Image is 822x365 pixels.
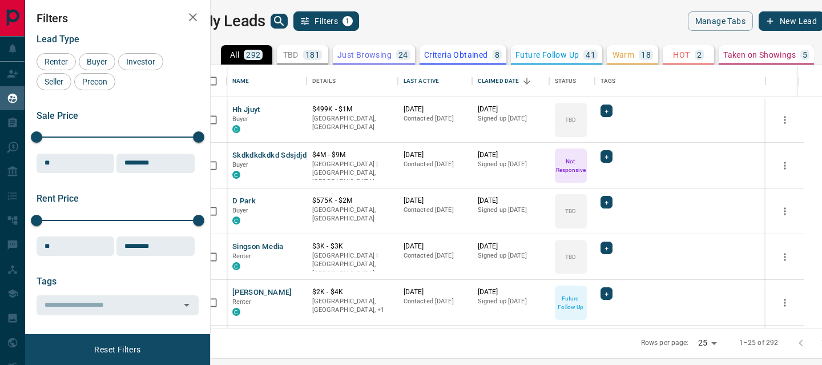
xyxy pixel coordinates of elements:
span: + [605,242,609,254]
span: Buyer [232,207,249,214]
p: [GEOGRAPHIC_DATA] | [GEOGRAPHIC_DATA], [GEOGRAPHIC_DATA] [312,160,392,187]
span: Sale Price [37,110,78,121]
p: Future Follow Up [515,51,579,59]
span: + [605,288,609,299]
h2: Filters [37,11,199,25]
div: Details [307,65,398,97]
div: Precon [74,73,115,90]
div: Last Active [398,65,472,97]
button: search button [271,14,288,29]
button: Manage Tabs [688,11,753,31]
p: $4M - $9M [312,150,392,160]
p: HOT [673,51,690,59]
button: more [776,203,793,220]
p: 2 [697,51,702,59]
span: Tags [37,276,57,287]
div: + [601,150,613,163]
button: more [776,111,793,129]
p: Signed up [DATE] [478,297,543,306]
p: Warm [613,51,635,59]
span: Lead Type [37,34,79,45]
span: Investor [122,57,159,66]
p: $499K - $1M [312,105,392,114]
p: Contacted [DATE] [404,251,466,260]
div: + [601,242,613,254]
p: $575K - $2M [312,196,392,206]
p: [GEOGRAPHIC_DATA], [GEOGRAPHIC_DATA] [312,206,392,223]
button: more [776,157,793,174]
p: $2K - $4K [312,287,392,297]
span: Rent Price [37,193,79,204]
button: Reset Filters [87,340,148,359]
p: [DATE] [404,242,466,251]
button: Sort [519,73,535,89]
p: TBD [565,115,576,124]
span: Buyer [232,115,249,123]
p: Future Follow Up [556,294,586,311]
p: $3K - $3K [312,242,392,251]
span: Renter [232,252,252,260]
div: condos.ca [232,216,240,224]
p: [GEOGRAPHIC_DATA], [GEOGRAPHIC_DATA] [312,114,392,132]
p: [GEOGRAPHIC_DATA] | [GEOGRAPHIC_DATA], [GEOGRAPHIC_DATA] [312,251,392,278]
div: 25 [694,335,721,351]
span: Precon [78,77,111,86]
p: 5 [803,51,807,59]
div: Details [312,65,336,97]
p: Toronto [312,297,392,315]
button: Hh Jjuyt [232,105,260,115]
p: Signed up [DATE] [478,160,543,169]
p: 181 [305,51,320,59]
div: Status [555,65,577,97]
button: Skdkdkdkdkd Sdsjdjdjdid [232,150,319,161]
p: [DATE] [404,105,466,114]
button: more [776,248,793,266]
p: TBD [565,207,576,215]
button: Filters1 [293,11,359,31]
p: 41 [586,51,595,59]
div: Seller [37,73,71,90]
span: Renter [41,57,72,66]
p: Signed up [DATE] [478,206,543,215]
div: Tags [595,65,766,97]
p: 292 [246,51,260,59]
p: TBD [565,252,576,261]
div: Buyer [79,53,115,70]
p: [DATE] [404,287,466,297]
div: Last Active [404,65,439,97]
span: + [605,151,609,162]
div: + [601,196,613,208]
span: Buyer [232,161,249,169]
button: Singson Media [232,242,284,252]
p: Contacted [DATE] [404,114,466,123]
div: + [601,105,613,117]
span: + [605,105,609,117]
p: 18 [641,51,651,59]
p: Signed up [DATE] [478,251,543,260]
button: more [776,294,793,311]
p: All [230,51,239,59]
div: condos.ca [232,262,240,270]
p: 24 [398,51,408,59]
p: [DATE] [478,242,543,251]
div: Status [549,65,595,97]
p: [DATE] [478,105,543,114]
div: Name [227,65,307,97]
div: + [601,287,613,300]
div: Renter [37,53,76,70]
p: [DATE] [404,150,466,160]
p: TBD [283,51,299,59]
span: 1 [344,17,352,25]
p: [DATE] [478,287,543,297]
p: 1–25 of 292 [739,338,778,348]
span: Renter [232,298,252,306]
p: Just Browsing [337,51,392,59]
span: + [605,196,609,208]
div: condos.ca [232,308,240,316]
p: Contacted [DATE] [404,297,466,306]
button: [PERSON_NAME] [232,287,292,298]
p: [DATE] [478,150,543,160]
div: Name [232,65,249,97]
button: Open [179,297,195,313]
div: Claimed Date [478,65,519,97]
